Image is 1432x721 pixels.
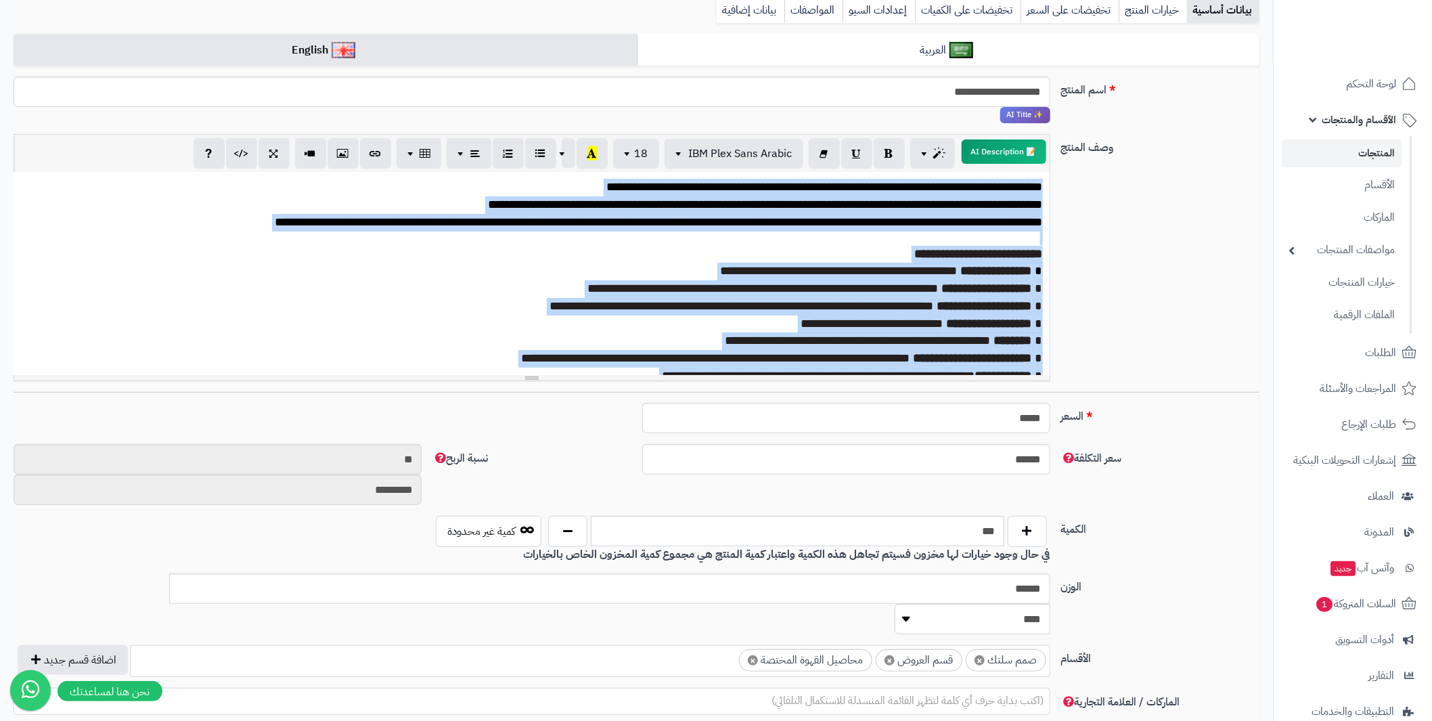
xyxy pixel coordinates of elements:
[1329,559,1394,577] span: وآتس آب
[975,655,985,665] span: ×
[1056,645,1266,667] label: الأقسام
[1316,597,1333,612] span: 1
[739,649,872,672] li: محاصيل القهوة المختصة
[1000,107,1050,123] span: انقر لاستخدام رفيقك الذكي
[1282,480,1424,512] a: العملاء
[1282,659,1424,692] a: التقارير
[689,146,792,162] span: IBM Plex Sans Arabic
[1061,450,1122,466] span: سعر التكلفة
[1346,74,1396,93] span: لوحة التحكم
[1282,268,1402,297] a: خيارات المنتجات
[1282,171,1402,200] a: الأقسام
[966,649,1046,672] li: صمم سلتك
[1368,666,1394,685] span: التقارير
[876,649,962,672] li: قسم العروض
[665,139,803,169] button: IBM Plex Sans Arabic
[1282,236,1402,265] a: مواصفات المنتجات
[1282,588,1424,620] a: السلات المتروكة1
[1368,487,1394,506] span: العملاء
[432,450,488,466] span: نسبة الربح
[1282,444,1424,477] a: إشعارات التحويلات البنكية
[1365,343,1396,362] span: الطلبات
[962,139,1046,164] button: 📝 AI Description
[772,693,1044,709] span: (اكتب بداية حرف أي كلمة لتظهر القائمة المنسدلة للاستكمال التلقائي)
[1282,203,1402,232] a: الماركات
[1282,516,1424,548] a: المدونة
[1320,379,1396,398] span: المراجعات والأسئلة
[885,655,895,665] span: ×
[613,139,659,169] button: 18
[949,42,973,58] img: العربية
[1330,561,1356,576] span: جديد
[1315,594,1396,613] span: السلات المتروكة
[1061,694,1180,710] span: الماركات / العلامة التجارية
[332,42,355,58] img: English
[524,546,1050,563] b: في حال وجود خيارات لها مخزون فسيتم تجاهل هذه الكمية واعتبار كمية المنتج هي مجموع كمية المخزون الخ...
[18,645,128,675] button: اضافة قسم جديد
[1282,372,1424,405] a: المراجعات والأسئلة
[1282,139,1402,167] a: المنتجات
[1312,702,1394,721] span: التطبيقات والخدمات
[1282,552,1424,584] a: وآتس آبجديد
[1282,624,1424,656] a: أدوات التسويق
[1282,408,1424,441] a: طلبات الإرجاع
[748,655,758,665] span: ×
[14,34,637,67] a: English
[1056,403,1266,424] label: السعر
[1056,77,1266,98] label: اسم المنتج
[1335,630,1394,649] span: أدوات التسويق
[1282,68,1424,100] a: لوحة التحكم
[637,34,1260,67] a: العربية
[1293,451,1396,470] span: إشعارات التحويلات البنكية
[1282,336,1424,369] a: الطلبات
[1282,301,1402,330] a: الملفات الرقمية
[635,146,648,162] span: 18
[1364,523,1394,542] span: المدونة
[1322,110,1396,129] span: الأقسام والمنتجات
[1056,573,1266,595] label: الوزن
[1056,134,1266,156] label: وصف المنتج
[1056,516,1266,538] label: الكمية
[1341,415,1396,434] span: طلبات الإرجاع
